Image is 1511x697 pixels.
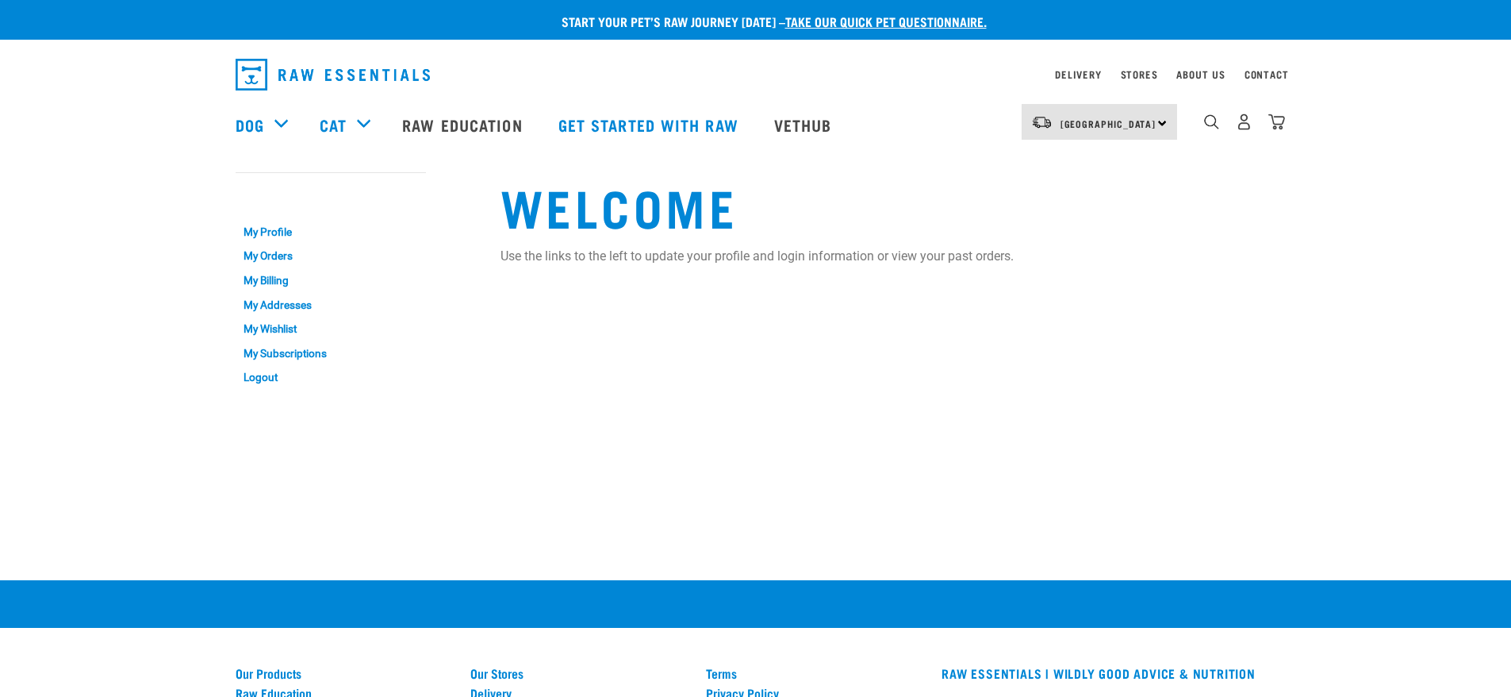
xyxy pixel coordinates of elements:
a: My Orders [236,245,426,269]
img: Raw Essentials Logo [236,59,430,90]
img: user.png [1236,114,1252,130]
nav: dropdown navigation [223,52,1289,97]
a: Get started with Raw [543,93,758,156]
a: My Billing [236,268,426,293]
a: Raw Education [386,93,542,156]
a: Delivery [1055,71,1101,77]
a: Vethub [758,93,852,156]
a: Stores [1121,71,1158,77]
img: home-icon-1@2x.png [1204,114,1219,129]
p: Use the links to the left to update your profile and login information or view your past orders. [500,247,1276,266]
a: Our Stores [470,666,687,680]
a: take our quick pet questionnaire. [785,17,987,25]
a: My Wishlist [236,317,426,341]
a: My Addresses [236,293,426,318]
h3: RAW ESSENTIALS | Wildly Good Advice & Nutrition [941,666,1275,680]
a: My Account [236,188,313,195]
h1: Welcome [500,177,1276,234]
a: Terms [706,666,922,680]
a: Contact [1244,71,1289,77]
a: My Subscriptions [236,341,426,366]
img: home-icon@2x.png [1268,114,1285,130]
a: Our Products [236,666,452,680]
a: Cat [320,113,347,137]
img: van-moving.png [1031,115,1053,129]
span: [GEOGRAPHIC_DATA] [1060,121,1156,126]
a: Dog [236,113,264,137]
a: About Us [1176,71,1225,77]
a: My Profile [236,220,426,245]
a: Logout [236,365,426,390]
